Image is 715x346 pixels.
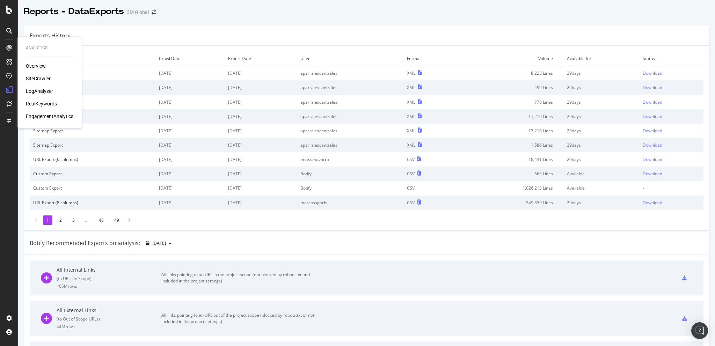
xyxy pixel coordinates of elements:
[225,109,297,124] td: [DATE]
[57,324,161,330] div: = 4M rows
[26,88,53,95] a: LogAnalyzer
[407,70,415,76] div: XML
[682,316,687,321] div: csv-export
[33,156,152,162] div: URL Export (6 columns)
[33,185,152,191] div: Custom Export
[643,113,700,119] a: Download
[297,66,403,81] td: aparralescanizales
[297,181,403,195] td: Botify
[297,152,403,167] td: emezanavarro
[152,10,156,15] div: arrow-right-arrow-left
[111,215,123,225] li: 49
[407,171,415,177] div: CSV
[643,84,662,90] div: Download
[225,138,297,152] td: [DATE]
[643,142,700,148] a: Download
[225,124,297,138] td: [DATE]
[155,80,225,95] td: [DATE]
[403,181,457,195] td: CSV
[155,196,225,210] td: [DATE]
[225,66,297,81] td: [DATE]
[457,152,564,167] td: 18,441 Lines
[57,275,161,281] div: ( to URLs in Scope )
[26,100,57,107] a: RealKeywords
[225,95,297,109] td: [DATE]
[563,152,639,167] td: 29 days
[297,51,403,66] td: User
[567,171,636,177] div: Available
[639,181,703,195] td: -
[297,167,403,181] td: Botify
[155,181,225,195] td: [DATE]
[457,138,564,152] td: 1,586 Lines
[57,307,161,314] div: All External Links
[155,152,225,167] td: [DATE]
[127,9,149,16] div: 3M Global
[407,84,415,90] div: XML
[26,45,73,51] div: Analytics
[407,156,415,162] div: CSV
[57,266,161,273] div: All Internal Links
[457,66,564,81] td: 8,225 Lines
[33,128,152,134] div: Sitemap Export
[24,6,124,17] div: Reports - DataExports
[297,124,403,138] td: aparralescanizales
[33,171,152,177] div: Custom Export
[26,113,73,120] a: EngagementAnalytics
[457,124,564,138] td: 17,210 Lines
[57,316,161,322] div: ( to Out of Scope URLs )
[297,196,403,210] td: marcossgarbi
[407,128,415,134] div: XML
[225,80,297,95] td: [DATE]
[143,238,174,249] button: [DATE]
[563,138,639,152] td: 29 days
[643,200,662,206] div: Download
[33,200,152,206] div: URL Export (8 columns)
[643,113,662,119] div: Download
[30,239,140,247] div: Botify Recommended Exports on analysis:
[643,171,662,177] div: Download
[457,95,564,109] td: 778 Lines
[155,167,225,181] td: [DATE]
[297,95,403,109] td: aparralescanizales
[225,181,297,195] td: [DATE]
[643,99,700,105] a: Download
[563,196,639,210] td: 29 days
[155,138,225,152] td: [DATE]
[643,156,662,162] div: Download
[26,62,46,69] a: Overview
[155,95,225,109] td: [DATE]
[152,240,166,246] span: 2025 Aug. 10th
[563,66,639,81] td: 29 days
[69,215,78,225] li: 3
[403,51,457,66] td: Format
[643,70,700,76] a: Download
[563,80,639,95] td: 29 days
[457,167,564,181] td: 569 Lines
[155,66,225,81] td: [DATE]
[643,142,662,148] div: Download
[43,215,52,225] li: 1
[682,275,687,280] div: csv-export
[225,51,297,66] td: Export Date
[82,215,92,225] li: ...
[297,80,403,95] td: aparralescanizales
[95,215,107,225] li: 48
[457,181,564,195] td: 1,026,213 Lines
[563,124,639,138] td: 29 days
[225,152,297,167] td: [DATE]
[161,272,319,284] div: All links pointing to an URL in the project scope (not blocked by robots.txt and included in the ...
[26,75,51,82] a: SiteCrawler
[643,171,700,177] a: Download
[33,99,152,105] div: Sitemap Export
[643,200,700,206] a: Download
[407,200,415,206] div: CSV
[30,32,71,40] div: Exports History
[563,95,639,109] td: 29 days
[225,196,297,210] td: [DATE]
[643,156,700,162] a: Download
